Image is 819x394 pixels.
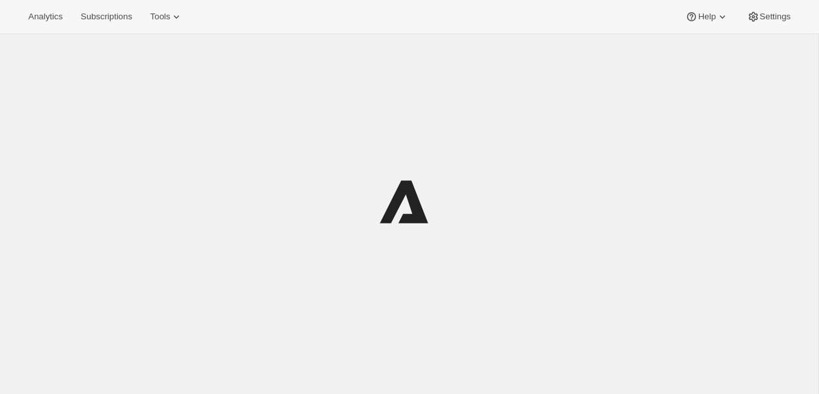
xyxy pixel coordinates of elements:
button: Tools [142,8,191,26]
button: Analytics [21,8,70,26]
span: Analytics [28,12,62,22]
span: Help [698,12,715,22]
span: Tools [150,12,170,22]
button: Settings [739,8,798,26]
span: Subscriptions [80,12,132,22]
span: Settings [760,12,791,22]
button: Help [677,8,736,26]
button: Subscriptions [73,8,140,26]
